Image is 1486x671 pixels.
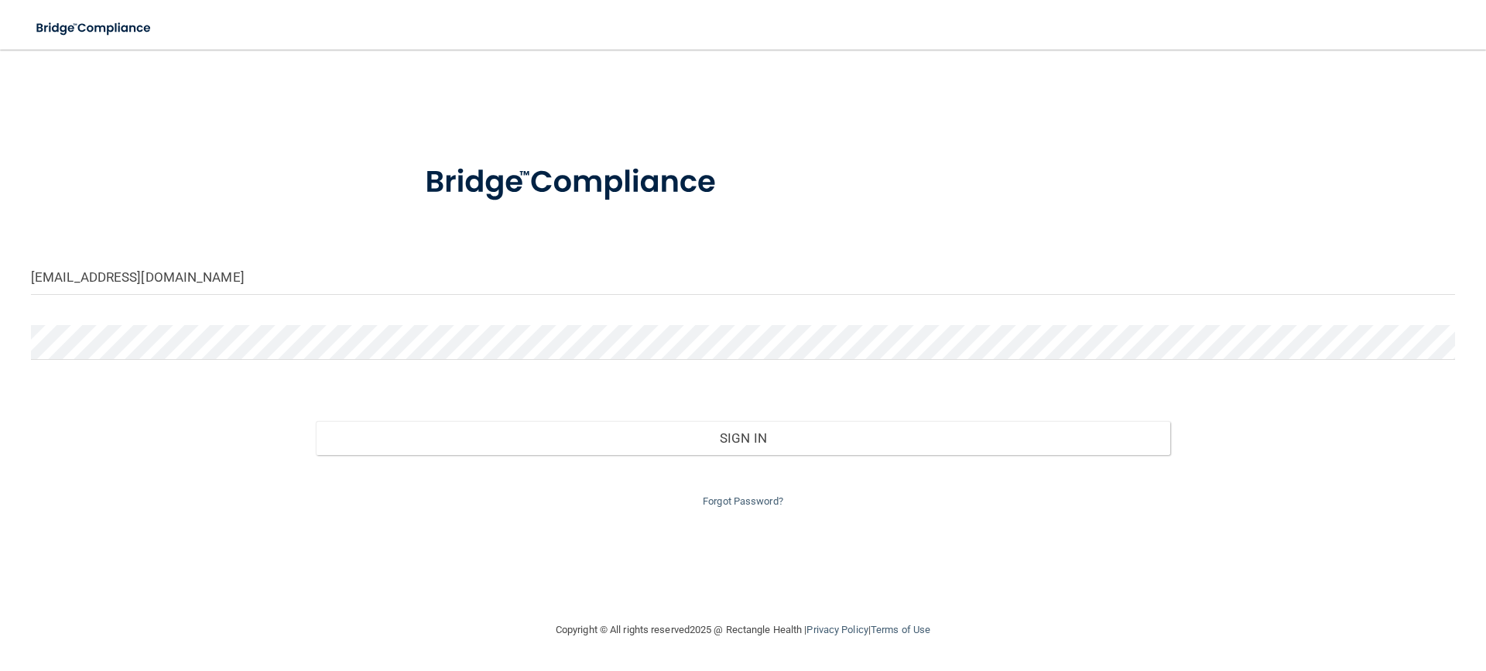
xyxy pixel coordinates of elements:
[871,624,930,635] a: Terms of Use
[31,260,1455,295] input: Email
[461,605,1025,655] div: Copyright © All rights reserved 2025 @ Rectangle Health | |
[393,142,754,223] img: bridge_compliance_login_screen.278c3ca4.svg
[316,421,1170,455] button: Sign In
[806,624,868,635] a: Privacy Policy
[23,12,166,44] img: bridge_compliance_login_screen.278c3ca4.svg
[703,495,783,507] a: Forgot Password?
